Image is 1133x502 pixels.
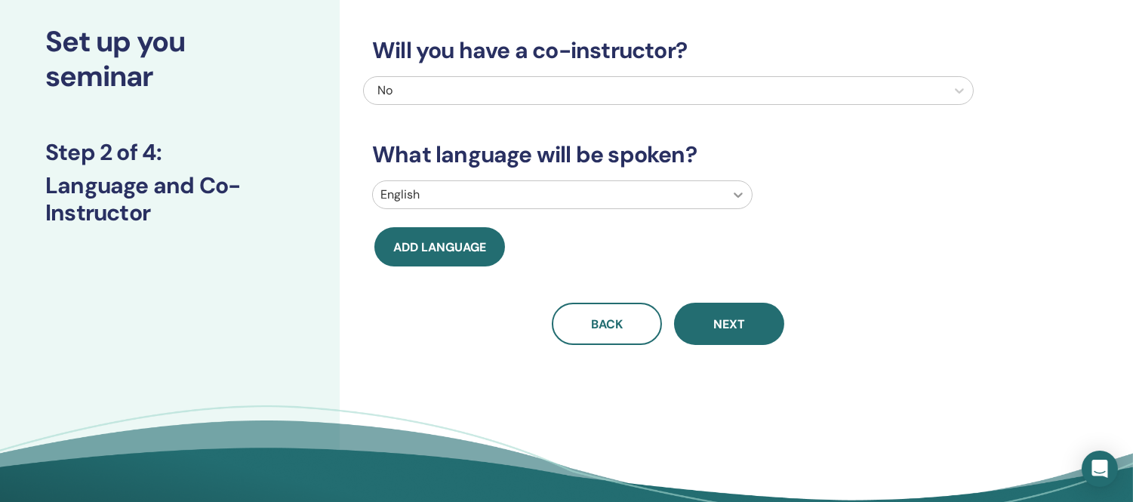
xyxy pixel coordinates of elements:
[45,172,294,226] h3: Language and Co-Instructor
[591,316,623,332] span: Back
[374,227,505,266] button: Add language
[393,239,486,255] span: Add language
[1082,451,1118,487] div: Open Intercom Messenger
[713,316,745,332] span: Next
[377,82,393,98] span: No
[45,25,294,94] h2: Set up you seminar
[552,303,662,345] button: Back
[363,37,974,64] h3: Will you have a co-instructor?
[674,303,784,345] button: Next
[45,139,294,166] h3: Step 2 of 4 :
[363,141,974,168] h3: What language will be spoken?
